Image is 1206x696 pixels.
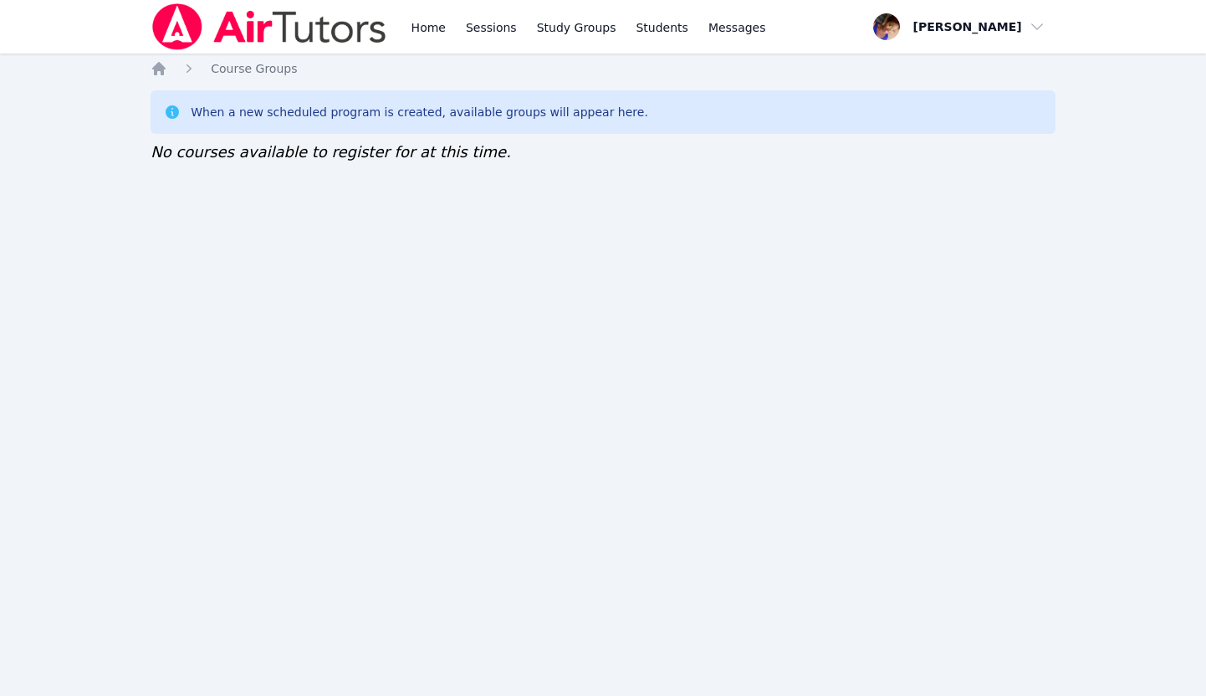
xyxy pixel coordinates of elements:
span: Course Groups [211,62,297,75]
img: Air Tutors [151,3,387,50]
a: Course Groups [211,60,297,77]
span: No courses available to register for at this time. [151,143,511,161]
span: Messages [708,19,766,36]
div: When a new scheduled program is created, available groups will appear here. [191,104,648,120]
nav: Breadcrumb [151,60,1055,77]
